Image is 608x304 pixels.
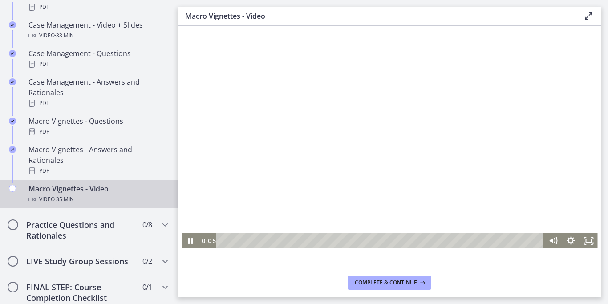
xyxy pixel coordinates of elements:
i: Completed [9,118,16,125]
i: Completed [9,78,16,85]
span: · 35 min [55,194,74,205]
div: PDF [28,126,167,137]
div: PDF [28,98,167,109]
button: Show settings menu [384,207,402,223]
span: · 33 min [55,30,74,41]
div: Video [28,194,167,205]
div: Macro Vignettes - Questions [28,116,167,137]
span: Complete & continue [355,279,417,286]
div: Macro Vignettes - Answers and Rationales [28,144,167,176]
h2: LIVE Study Group Sessions [26,256,135,267]
div: PDF [28,2,167,12]
h2: Practice Questions and Rationales [26,219,135,241]
div: Case Management - Video + Slides [28,20,167,41]
div: Video [28,30,167,41]
button: Mute [366,207,384,223]
span: 0 / 1 [142,282,152,292]
div: PDF [28,166,167,176]
button: Complete & continue [348,276,431,290]
span: 0 / 2 [142,256,152,267]
iframe: Video Lesson [178,26,601,266]
span: 0 / 8 [142,219,152,230]
h2: FINAL STEP: Course Completion Checklist [26,282,135,303]
div: Macro Vignettes - Video [28,183,167,205]
i: Completed [9,50,16,57]
i: Completed [9,146,16,153]
button: Fullscreen [402,207,420,223]
i: Completed [9,21,16,28]
div: Case Management - Answers and Rationales [28,77,167,109]
div: PDF [28,59,167,69]
h3: Macro Vignettes - Video [185,11,569,21]
div: Case Management - Questions [28,48,167,69]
